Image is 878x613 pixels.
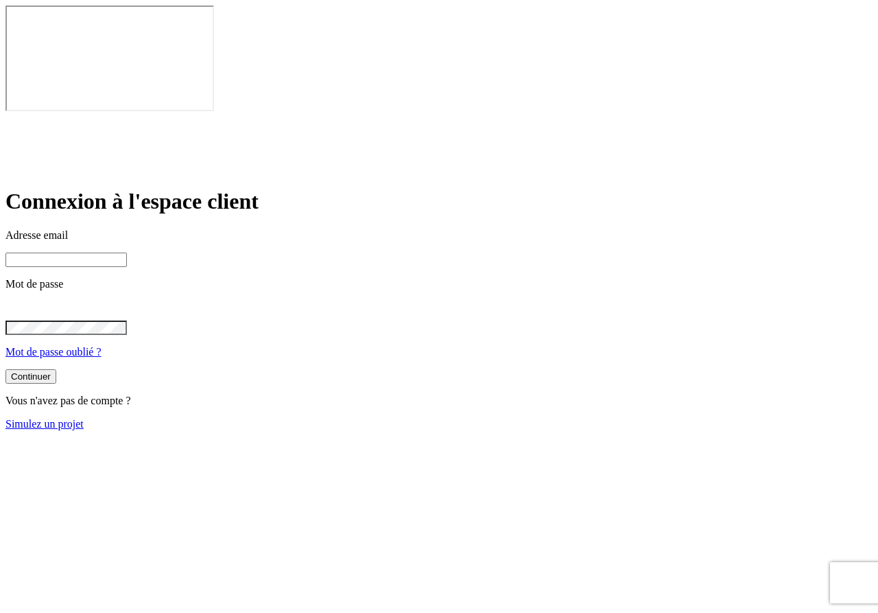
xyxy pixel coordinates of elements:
button: Continuer [5,369,56,384]
a: Simulez un projet [5,418,84,430]
div: Continuer [11,371,51,382]
p: Vous n'avez pas de compte ? [5,395,873,407]
a: Mot de passe oublié ? [5,346,102,358]
h1: Connexion à l'espace client [5,189,873,214]
p: Mot de passe [5,278,873,290]
p: Adresse email [5,229,873,242]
